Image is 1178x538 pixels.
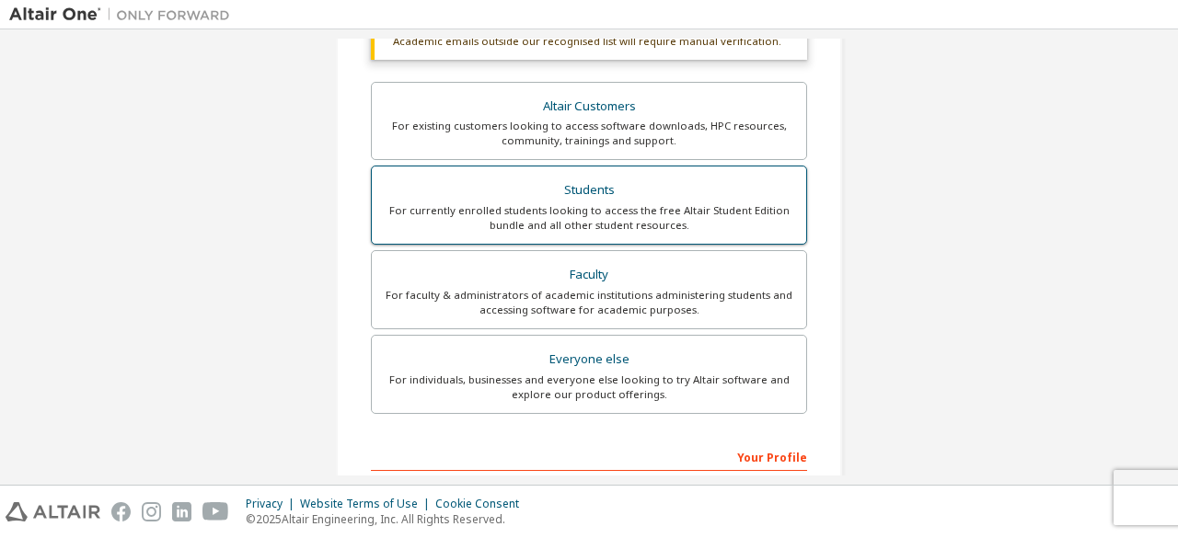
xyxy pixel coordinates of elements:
[383,119,795,148] div: For existing customers looking to access software downloads, HPC resources, community, trainings ...
[383,288,795,317] div: For faculty & administrators of academic institutions administering students and accessing softwa...
[9,6,239,24] img: Altair One
[371,441,807,471] div: Your Profile
[202,502,229,521] img: youtube.svg
[383,372,795,402] div: For individuals, businesses and everyone else looking to try Altair software and explore our prod...
[383,94,795,120] div: Altair Customers
[383,203,795,233] div: For currently enrolled students looking to access the free Altair Student Edition bundle and all ...
[6,502,100,521] img: altair_logo.svg
[111,502,131,521] img: facebook.svg
[246,497,300,511] div: Privacy
[246,511,530,527] p: © 2025 Altair Engineering, Inc. All Rights Reserved.
[435,497,530,511] div: Cookie Consent
[383,262,795,288] div: Faculty
[142,502,161,521] img: instagram.svg
[383,347,795,372] div: Everyone else
[383,177,795,203] div: Students
[300,497,435,511] div: Website Terms of Use
[371,23,807,60] div: Academic emails outside our recognised list will require manual verification.
[172,502,191,521] img: linkedin.svg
